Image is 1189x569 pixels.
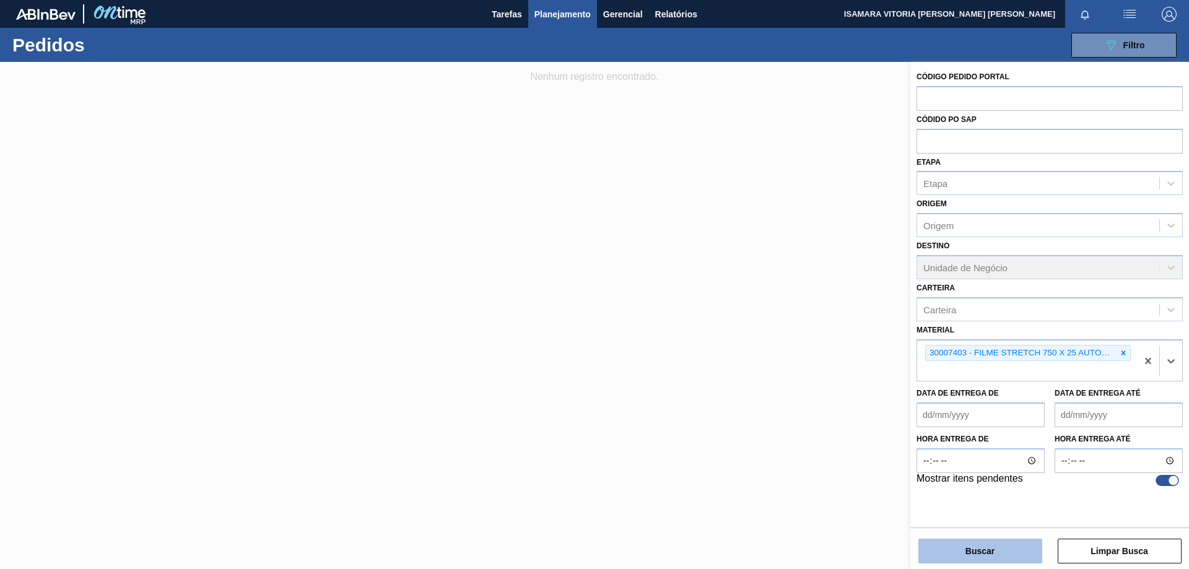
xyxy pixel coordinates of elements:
[926,345,1117,361] div: 30007403 - FILME STRETCH 750 X 25 AUTOMATICO
[917,72,1009,81] label: Código Pedido Portal
[917,241,949,250] label: Destino
[917,326,954,334] label: Material
[655,7,697,22] span: Relatórios
[603,7,643,22] span: Gerencial
[12,38,198,52] h1: Pedidos
[917,199,947,208] label: Origem
[917,473,1023,488] label: Mostrar itens pendentes
[917,389,999,397] label: Data de Entrega de
[534,7,591,22] span: Planejamento
[1071,33,1177,58] button: Filtro
[1055,389,1141,397] label: Data de Entrega até
[1162,7,1177,22] img: Logout
[492,7,522,22] span: Tarefas
[923,178,947,189] div: Etapa
[1055,430,1183,448] label: Hora entrega até
[917,158,941,167] label: Etapa
[923,220,954,231] div: Origem
[1065,6,1105,23] button: Notificações
[917,430,1045,448] label: Hora entrega de
[917,402,1045,427] input: dd/mm/yyyy
[917,284,955,292] label: Carteira
[1122,7,1137,22] img: userActions
[16,9,76,20] img: TNhmsLtSVTkK8tSr43FrP2fwEKptu5GPRR3wAAAABJRU5ErkJggg==
[1055,402,1183,427] input: dd/mm/yyyy
[917,115,977,124] label: Códido PO SAP
[923,304,956,315] div: Carteira
[1123,40,1145,50] span: Filtro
